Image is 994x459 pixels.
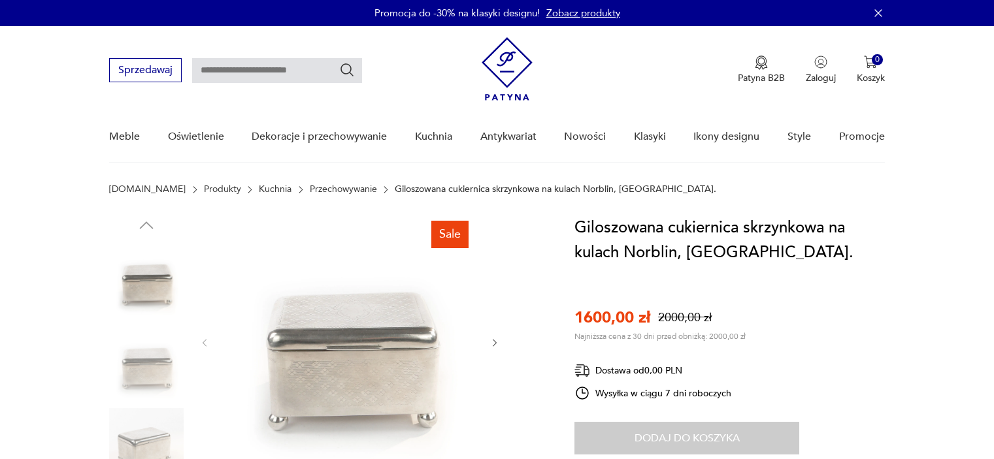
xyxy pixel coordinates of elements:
button: Patyna B2B [738,55,785,84]
a: Przechowywanie [310,184,377,195]
p: Koszyk [857,72,885,84]
a: Nowości [564,112,606,162]
a: Style [787,112,811,162]
a: Sprzedawaj [109,67,182,76]
a: Kuchnia [415,112,452,162]
img: Ikona medalu [755,55,768,70]
a: Meble [109,112,140,162]
p: 1600,00 zł [574,307,650,328]
a: [DOMAIN_NAME] [109,184,186,195]
a: Zobacz produkty [546,7,620,20]
a: Klasyki [634,112,666,162]
button: Zaloguj [806,55,836,84]
p: Giloszowana cukiernica skrzynkowa na kulach Norblin, [GEOGRAPHIC_DATA]. [395,184,716,195]
img: Ikona koszyka [864,55,877,69]
a: Produkty [204,184,241,195]
div: Sale [431,221,469,248]
div: Dostawa od 0,00 PLN [574,362,731,379]
p: 2000,00 zł [658,309,712,326]
a: Ikona medaluPatyna B2B [738,55,785,84]
a: Antykwariat [480,112,537,162]
img: Zdjęcie produktu Giloszowana cukiernica skrzynkowa na kulach Norblin, Warszawa. [109,325,184,400]
p: Zaloguj [806,72,836,84]
img: Patyna - sklep z meblami i dekoracjami vintage [482,37,533,101]
img: Ikonka użytkownika [814,55,827,69]
a: Promocje [839,112,885,162]
p: Patyna B2B [738,72,785,84]
h1: Giloszowana cukiernica skrzynkowa na kulach Norblin, [GEOGRAPHIC_DATA]. [574,215,885,265]
a: Oświetlenie [168,112,224,162]
button: Sprzedawaj [109,58,182,82]
a: Ikony designu [693,112,759,162]
div: Wysyłka w ciągu 7 dni roboczych [574,385,731,401]
div: 0 [872,54,883,65]
a: Kuchnia [259,184,291,195]
a: Dekoracje i przechowywanie [252,112,387,162]
button: Szukaj [339,62,355,78]
img: Zdjęcie produktu Giloszowana cukiernica skrzynkowa na kulach Norblin, Warszawa. [109,242,184,316]
p: Najniższa cena z 30 dni przed obniżką: 2000,00 zł [574,331,746,341]
button: 0Koszyk [857,55,885,84]
p: Promocja do -30% na klasyki designu! [374,7,540,20]
img: Ikona dostawy [574,362,590,379]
